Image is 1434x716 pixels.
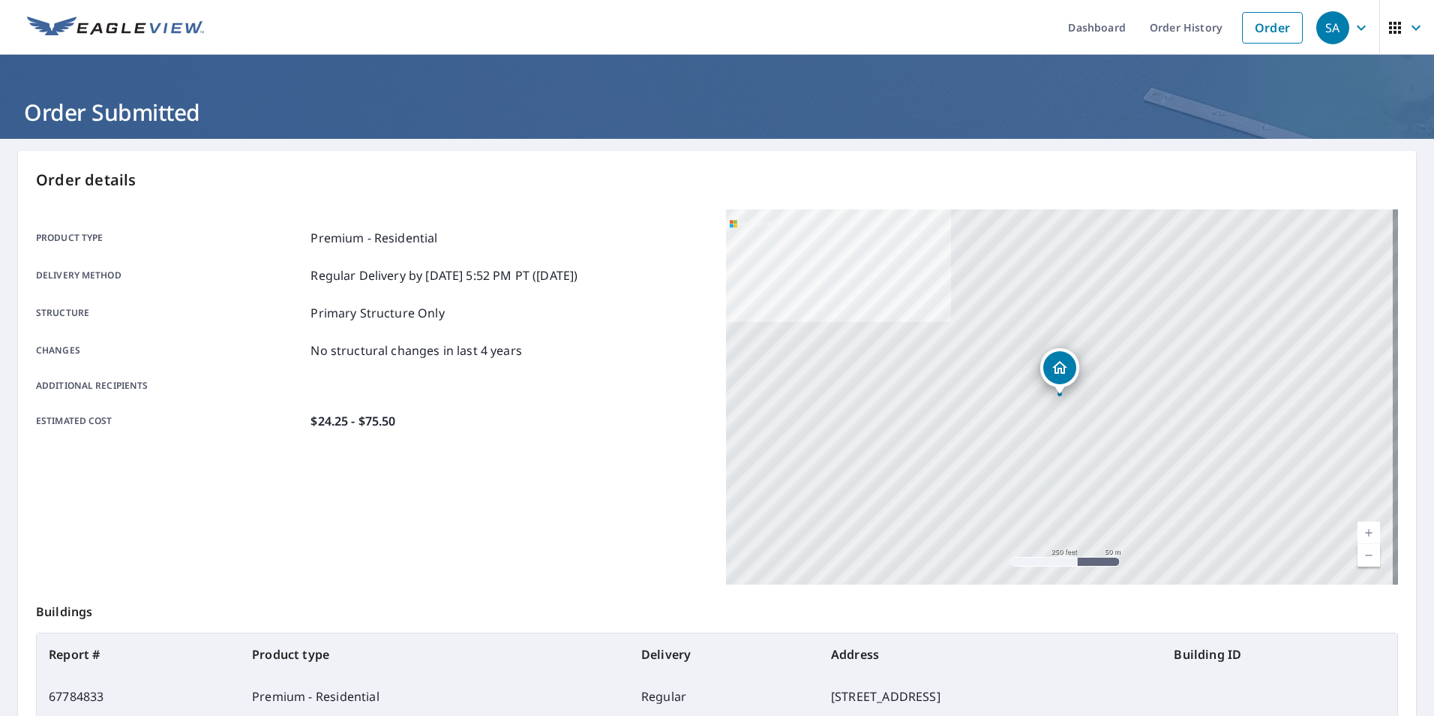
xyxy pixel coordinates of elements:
[1162,633,1397,675] th: Building ID
[1357,522,1380,544] a: Current Level 17, Zoom In
[629,633,819,675] th: Delivery
[18,97,1416,128] h1: Order Submitted
[36,412,304,430] p: Estimated cost
[36,266,304,284] p: Delivery method
[310,304,444,322] p: Primary Structure Only
[1316,11,1349,44] div: SA
[310,341,522,360] p: No structural changes in last 4 years
[36,304,304,322] p: Structure
[819,633,1162,675] th: Address
[27,17,204,39] img: EV Logo
[310,229,437,247] p: Premium - Residential
[37,633,240,675] th: Report #
[1040,348,1079,395] div: Dropped pin, building 1, Residential property, 2479 Riverside Trl Otho, IA 50569
[36,341,304,360] p: Changes
[36,379,304,393] p: Additional recipients
[36,169,1398,191] p: Order details
[1242,12,1303,44] a: Order
[310,412,395,430] p: $24.25 - $75.50
[1357,544,1380,567] a: Current Level 17, Zoom Out
[36,229,304,247] p: Product type
[310,266,577,284] p: Regular Delivery by [DATE] 5:52 PM PT ([DATE])
[240,633,629,675] th: Product type
[36,585,1398,633] p: Buildings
